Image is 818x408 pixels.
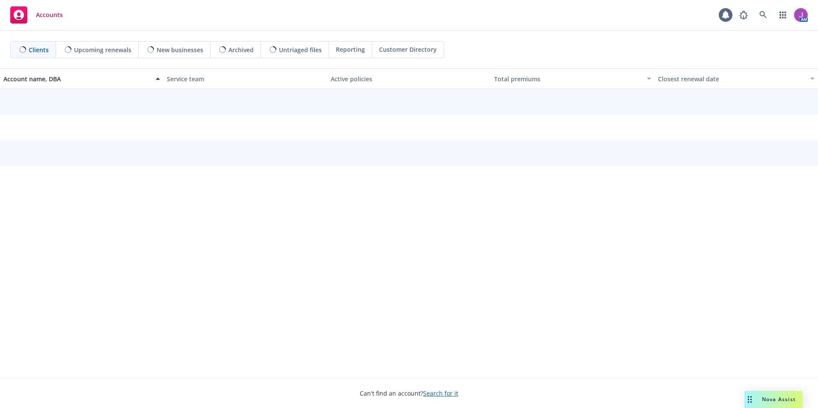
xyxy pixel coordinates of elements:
a: Switch app [774,6,791,24]
a: Search for it [423,389,458,397]
span: Customer Directory [379,45,437,54]
span: Accounts [36,12,63,18]
span: Nova Assist [762,396,796,403]
span: Untriaged files [279,45,322,54]
div: Active policies [331,74,487,83]
span: Can't find an account? [360,389,458,398]
button: Nova Assist [744,391,803,408]
img: photo [794,8,808,22]
button: Total premiums [491,68,654,89]
button: Service team [163,68,327,89]
a: Search [755,6,772,24]
button: Closest renewal date [655,68,818,89]
div: Total premiums [494,74,641,83]
span: Clients [29,45,49,54]
a: Accounts [7,3,66,27]
div: Account name, DBA [3,74,151,83]
button: Active policies [327,68,491,89]
div: Closest renewal date [658,74,805,83]
div: Service team [167,74,323,83]
span: Upcoming renewals [74,45,131,54]
span: New businesses [157,45,203,54]
div: Drag to move [744,391,755,408]
span: Reporting [336,45,365,54]
a: Report a Bug [735,6,752,24]
span: Archived [228,45,254,54]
